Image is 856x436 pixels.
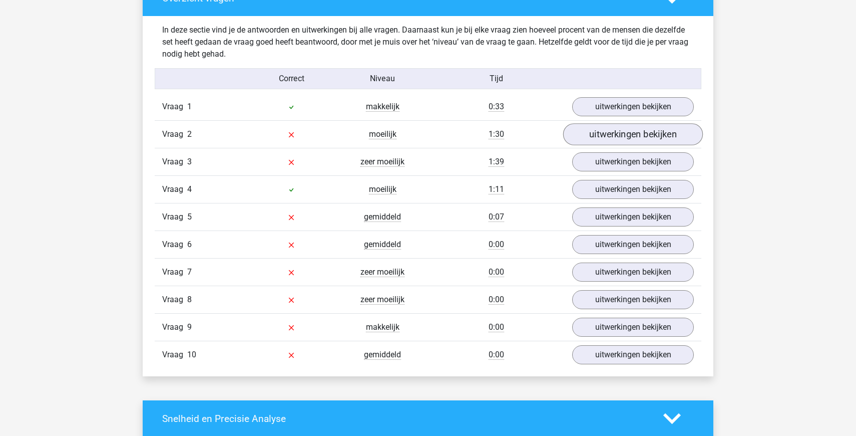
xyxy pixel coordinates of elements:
div: In deze sectie vind je de antwoorden en uitwerkingen bij alle vragen. Daarnaast kun je bij elke v... [155,24,701,60]
span: gemiddeld [364,350,401,360]
span: Vraag [162,321,187,333]
span: moeilijk [369,184,396,194]
span: Vraag [162,101,187,113]
span: gemiddeld [364,212,401,222]
span: moeilijk [369,129,396,139]
a: uitwerkingen bekijken [572,345,694,364]
span: 9 [187,322,192,332]
span: gemiddeld [364,240,401,250]
span: Vraag [162,211,187,223]
span: makkelijk [366,102,399,112]
a: uitwerkingen bekijken [572,152,694,171]
a: uitwerkingen bekijken [572,180,694,199]
div: Correct [246,73,337,85]
span: 2 [187,129,192,139]
span: 1 [187,102,192,111]
h4: Snelheid en Precisie Analyse [162,413,648,424]
span: 6 [187,240,192,249]
a: uitwerkingen bekijken [572,263,694,282]
div: Niveau [337,73,428,85]
span: 3 [187,157,192,166]
span: zeer moeilijk [360,267,404,277]
a: uitwerkingen bekijken [572,207,694,227]
span: Vraag [162,266,187,278]
span: 0:07 [489,212,504,222]
span: 0:00 [489,267,504,277]
span: zeer moeilijk [360,295,404,305]
span: Vraag [162,156,187,168]
span: 4 [187,184,192,194]
span: 10 [187,350,196,359]
a: uitwerkingen bekijken [572,290,694,309]
span: 8 [187,295,192,304]
span: 1:39 [489,157,504,167]
span: 0:00 [489,350,504,360]
span: 1:11 [489,184,504,194]
span: 0:00 [489,322,504,332]
span: Vraag [162,294,187,306]
span: 5 [187,212,192,222]
span: makkelijk [366,322,399,332]
a: uitwerkingen bekijken [572,97,694,116]
span: Vraag [162,128,187,140]
span: 0:33 [489,102,504,112]
div: Tijd [428,73,565,85]
span: Vraag [162,239,187,251]
span: 0:00 [489,240,504,250]
span: 0:00 [489,295,504,305]
span: Vraag [162,349,187,361]
span: zeer moeilijk [360,157,404,167]
span: 1:30 [489,129,504,139]
a: uitwerkingen bekijken [563,123,703,145]
span: 7 [187,267,192,277]
span: Vraag [162,183,187,195]
a: uitwerkingen bekijken [572,318,694,337]
a: uitwerkingen bekijken [572,235,694,254]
